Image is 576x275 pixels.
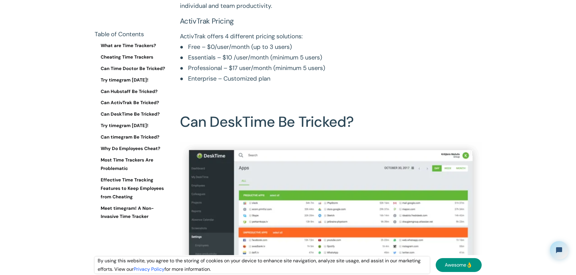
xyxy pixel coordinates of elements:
[180,31,482,84] p: ActivTrak offers 4 different pricing solutions: ● Free – $0/user/month (up to 3 users) ● Essentia...
[95,176,170,201] a: Effective Time Tracking Features to Keep Employees from Cheating
[95,99,170,107] a: Can ActivTrak Be Tricked?
[95,76,170,85] a: Try timegram [DATE]!
[95,145,170,153] a: Why Do Employees Cheat?
[95,156,170,173] a: Most Time Trackers Are Problematic
[545,236,573,264] iframe: Tidio Chat
[95,42,170,50] a: What are Time Trackers?
[95,122,170,130] a: Try timegram [DATE]!
[95,204,170,221] a: Meet timegram! A Non-Invasive Time Tracker
[95,65,170,73] a: Can Time Doctor Be Tricked?
[95,30,170,39] div: Table of Contents
[95,53,170,62] a: Cheating Time Trackers
[134,266,164,272] a: Privacy Policy
[436,258,482,272] a: Awesome👌
[180,90,482,136] h2: Can DeskTime Be Tricked?
[95,110,170,119] a: Can DeskTime Be Tricked?
[95,257,430,273] div: By using this website, you agree to the storing of cookies on your device to enhance site navigat...
[180,17,482,25] h3: ActivTrak Pricing
[95,133,170,142] a: Can timegram Be Tricked?
[95,88,170,96] a: Can Hubstaff Be Tricked?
